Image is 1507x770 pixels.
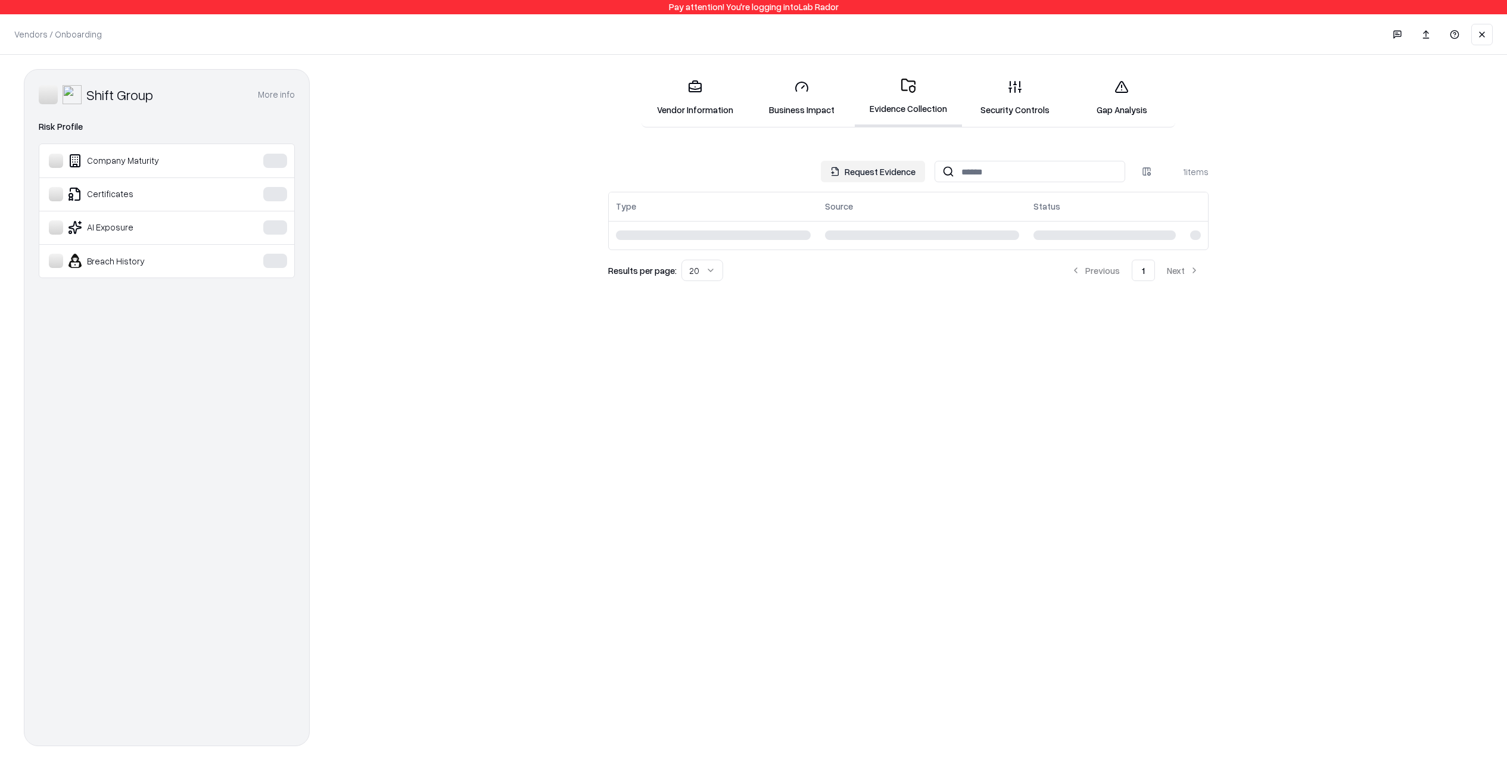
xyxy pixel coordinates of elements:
div: Type [616,200,636,213]
div: Breach History [49,254,227,268]
div: AI Exposure [49,220,227,235]
a: Gap Analysis [1069,70,1175,126]
img: Shift Group [63,85,82,104]
p: Results per page: [608,264,677,277]
button: Request Evidence [821,161,925,182]
div: 1 items [1161,166,1209,178]
div: Status [1033,200,1060,213]
div: Source [825,200,853,213]
div: Risk Profile [39,120,295,134]
a: Evidence Collection [855,69,961,127]
div: Company Maturity [49,154,227,168]
a: Security Controls [962,70,1069,126]
div: Certificates [49,187,227,201]
p: Vendors / Onboarding [14,28,102,40]
nav: pagination [1061,260,1209,281]
div: Shift Group [86,85,153,104]
button: More info [258,84,295,105]
button: 1 [1132,260,1155,281]
a: Vendor Information [642,70,748,126]
a: Business Impact [748,70,855,126]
